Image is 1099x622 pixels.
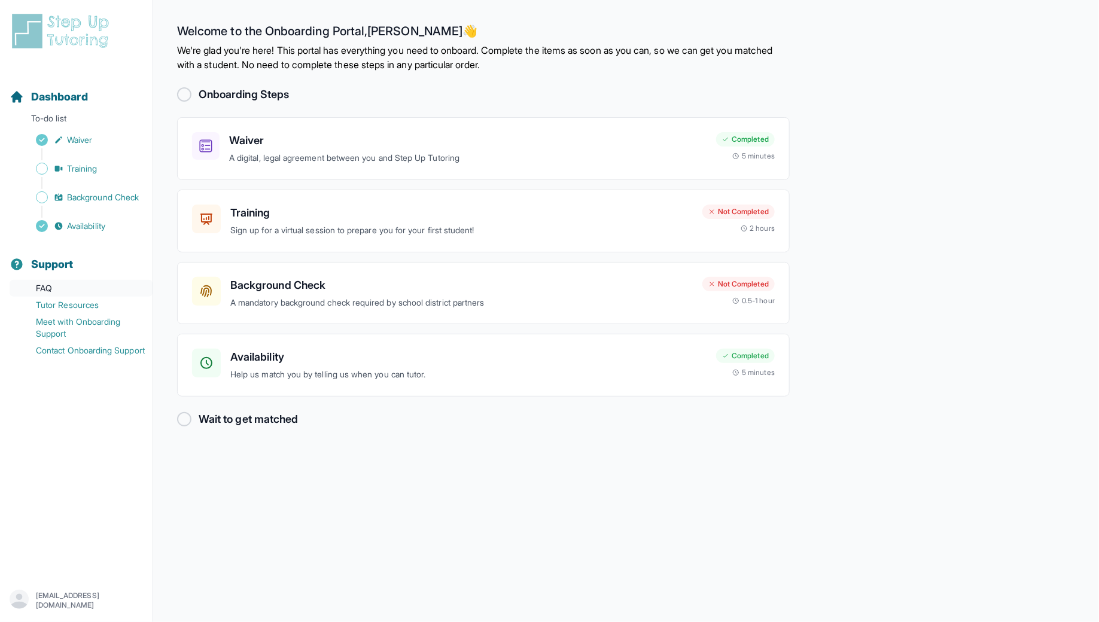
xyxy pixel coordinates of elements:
[10,297,153,313] a: Tutor Resources
[199,411,298,428] h2: Wait to get matched
[10,189,153,206] a: Background Check
[230,277,693,294] h3: Background Check
[230,368,707,382] p: Help us match you by telling us when you can tutor.
[229,151,707,165] p: A digital, legal agreement between you and Step Up Tutoring
[5,237,148,278] button: Support
[177,262,790,325] a: Background CheckA mandatory background check required by school district partnersNot Completed0.5...
[5,112,148,129] p: To-do list
[732,296,775,306] div: 0.5-1 hour
[5,69,148,110] button: Dashboard
[10,218,153,234] a: Availability
[702,277,775,291] div: Not Completed
[177,190,790,252] a: TrainingSign up for a virtual session to prepare you for your first student!Not Completed2 hours
[10,313,153,342] a: Meet with Onboarding Support
[732,151,775,161] div: 5 minutes
[67,191,139,203] span: Background Check
[10,590,143,611] button: [EMAIL_ADDRESS][DOMAIN_NAME]
[177,24,790,43] h2: Welcome to the Onboarding Portal, [PERSON_NAME] 👋
[702,205,775,219] div: Not Completed
[10,12,116,50] img: logo
[741,224,775,233] div: 2 hours
[716,132,775,147] div: Completed
[10,160,153,177] a: Training
[67,134,92,146] span: Waiver
[67,163,98,175] span: Training
[177,334,790,397] a: AvailabilityHelp us match you by telling us when you can tutor.Completed5 minutes
[199,86,289,103] h2: Onboarding Steps
[230,349,707,365] h3: Availability
[10,132,153,148] a: Waiver
[10,280,153,297] a: FAQ
[230,224,693,237] p: Sign up for a virtual session to prepare you for your first student!
[177,43,790,72] p: We're glad you're here! This portal has everything you need to onboard. Complete the items as soo...
[10,342,153,359] a: Contact Onboarding Support
[31,256,74,273] span: Support
[10,89,88,105] a: Dashboard
[67,220,105,232] span: Availability
[177,117,790,180] a: WaiverA digital, legal agreement between you and Step Up TutoringCompleted5 minutes
[230,296,693,310] p: A mandatory background check required by school district partners
[716,349,775,363] div: Completed
[31,89,88,105] span: Dashboard
[230,205,693,221] h3: Training
[732,368,775,377] div: 5 minutes
[36,591,143,610] p: [EMAIL_ADDRESS][DOMAIN_NAME]
[229,132,707,149] h3: Waiver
